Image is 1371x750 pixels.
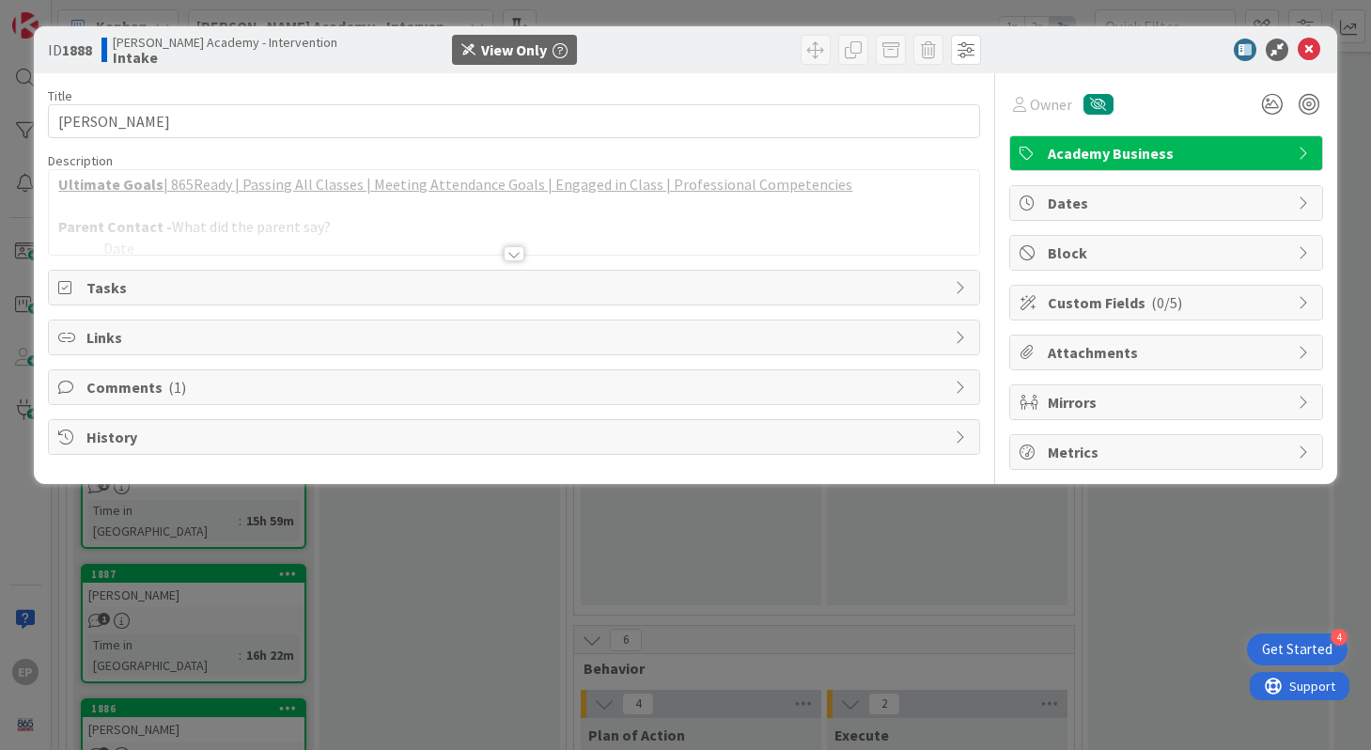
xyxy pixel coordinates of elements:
[1048,192,1288,214] span: Dates
[1030,93,1072,116] span: Owner
[39,3,86,25] span: Support
[1331,629,1348,646] div: 4
[86,326,944,349] span: Links
[48,87,72,104] label: Title
[1247,633,1348,665] div: Open Get Started checklist, remaining modules: 4
[113,35,337,50] span: [PERSON_NAME] Academy - Intervention
[86,276,944,299] span: Tasks
[1048,291,1288,314] span: Custom Fields
[48,152,113,169] span: Description
[168,378,186,397] span: ( 1 )
[1048,391,1288,414] span: Mirrors
[1262,640,1332,659] div: Get Started
[86,426,944,448] span: History
[164,175,852,194] u: | 865Ready | Passing All Classes | Meeting Attendance Goals | Engaged in Class | Professional Com...
[1151,293,1182,312] span: ( 0/5 )
[1048,341,1288,364] span: Attachments
[481,39,547,61] div: View Only
[62,40,92,59] b: 1888
[1048,242,1288,264] span: Block
[113,50,337,65] b: Intake
[48,39,92,61] span: ID
[86,376,944,398] span: Comments
[58,175,164,194] u: Ultimate Goals
[1048,142,1288,164] span: Academy Business
[1048,441,1288,463] span: Metrics
[48,104,979,138] input: type card name here...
